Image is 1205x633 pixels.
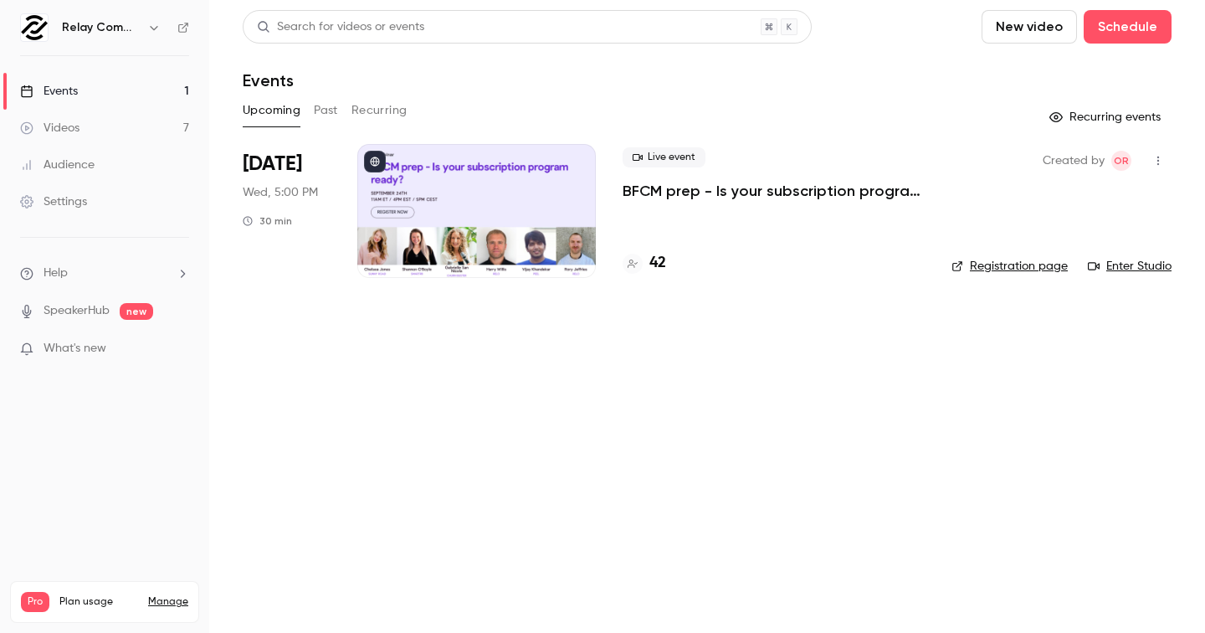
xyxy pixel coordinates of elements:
[20,193,87,210] div: Settings
[169,342,189,357] iframe: Noticeable Trigger
[257,18,424,36] div: Search for videos or events
[623,181,925,201] a: BFCM prep - Is your subscription program ready?
[20,83,78,100] div: Events
[44,340,106,358] span: What's new
[1114,151,1129,171] span: OR
[20,120,79,136] div: Videos
[120,303,153,320] span: new
[243,70,294,90] h1: Events
[982,10,1077,44] button: New video
[623,147,705,167] span: Live event
[1088,258,1172,275] a: Enter Studio
[21,592,49,612] span: Pro
[20,265,189,282] li: help-dropdown-opener
[1111,151,1131,171] span: Olivia Ragni
[20,157,95,173] div: Audience
[649,252,666,275] h4: 42
[44,302,110,320] a: SpeakerHub
[623,252,666,275] a: 42
[59,595,138,609] span: Plan usage
[243,214,292,228] div: 30 min
[1042,104,1172,131] button: Recurring events
[243,97,300,124] button: Upcoming
[1084,10,1172,44] button: Schedule
[243,151,302,178] span: [DATE]
[951,258,1068,275] a: Registration page
[243,184,318,201] span: Wed, 5:00 PM
[1043,151,1105,171] span: Created by
[21,14,48,41] img: Relay Commerce
[243,144,331,278] div: Sep 24 Wed, 5:00 PM (Europe/Madrid)
[148,595,188,609] a: Manage
[351,97,408,124] button: Recurring
[44,265,68,282] span: Help
[314,97,338,124] button: Past
[62,19,141,36] h6: Relay Commerce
